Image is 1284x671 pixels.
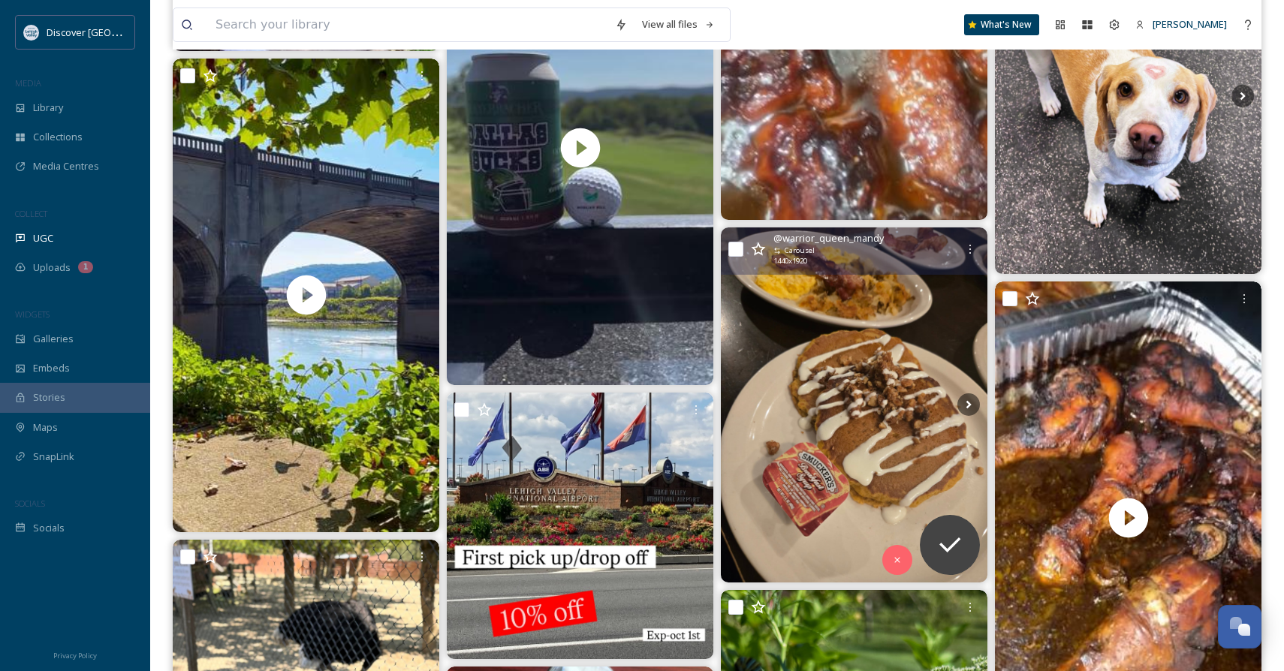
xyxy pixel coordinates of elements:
[33,450,74,464] span: SnapLink
[173,59,439,532] img: thumbnail
[1153,17,1227,31] span: [PERSON_NAME]
[24,25,39,40] img: DLV-Blue-Stacked%20%281%29.png
[53,645,97,663] a: Privacy Policy
[447,393,713,659] img: Your first pick up/ drop off at any airport is 10% off #airport✈️ #flights #plane #roundtrip #fly...
[33,390,65,405] span: Stories
[33,101,63,115] span: Library
[33,361,70,375] span: Embeds
[1218,605,1261,648] button: Open Chat
[53,651,97,660] span: Privacy Policy
[47,25,183,39] span: Discover [GEOGRAPHIC_DATA]
[773,256,807,266] span: 1440 x 1920
[15,77,41,89] span: MEDIA
[33,332,74,346] span: Galleries
[15,308,50,320] span: WIDGETS
[208,8,607,41] input: Search your library
[33,420,58,435] span: Maps
[33,260,71,275] span: Uploads
[15,498,45,509] span: SOCIALS
[964,14,1039,35] a: What's New
[33,231,53,245] span: UGC
[33,159,99,173] span: Media Centres
[78,261,93,273] div: 1
[634,10,722,39] a: View all files
[721,227,987,582] img: If you are ever in the #lehighvalley in PA during the fall you should stop at diner248 for their ...
[1128,10,1234,39] a: [PERSON_NAME]
[773,231,884,245] span: @ warrior_queen_mandy
[33,130,83,144] span: Collections
[15,208,47,219] span: COLLECT
[173,59,439,532] video: #sandsislandpark #bethlehem #lehighvalleypa
[33,521,65,535] span: Socials
[785,245,815,256] span: Carousel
